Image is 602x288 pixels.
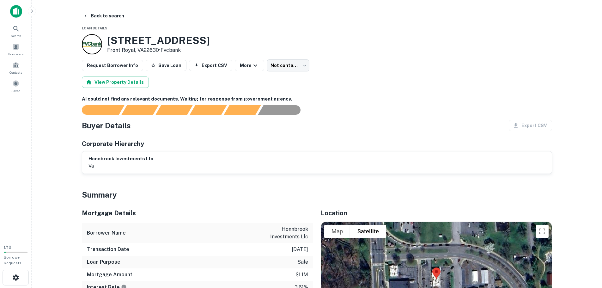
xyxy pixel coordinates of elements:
h5: Location [321,208,552,218]
button: Request Borrower Info [82,60,143,71]
button: Save Loan [146,60,186,71]
a: Saved [2,77,30,95]
div: Principals found, still searching for contact information. This may take time... [224,105,261,115]
span: Contacts [9,70,22,75]
a: Fvcbank [161,47,181,53]
button: Toggle fullscreen view [536,225,549,238]
h3: [STREET_ADDRESS] [107,34,210,46]
p: $1.1m [295,271,308,279]
span: Saved [11,88,21,93]
a: Borrowers [2,41,30,58]
button: Show street map [324,225,350,238]
p: [DATE] [292,246,308,253]
div: Principals found, AI now looking for contact information... [190,105,227,115]
h6: Loan Purpose [87,258,120,266]
iframe: Chat Widget [570,237,602,268]
span: Borrowers [8,52,23,57]
a: Contacts [2,59,30,76]
div: AI fulfillment process complete. [258,105,308,115]
h4: Buyer Details [82,120,131,131]
div: Sending borrower request to AI... [74,105,122,115]
span: Search [11,33,21,38]
div: Documents found, AI parsing details... [155,105,192,115]
p: honnbrook investments llc [251,225,308,241]
button: Show satellite imagery [350,225,386,238]
span: Borrower Requests [4,255,21,265]
h6: Mortgage Amount [87,271,132,279]
button: More [235,60,264,71]
h6: Transaction Date [87,246,129,253]
div: Not contacted [267,59,309,71]
img: capitalize-icon.png [10,5,22,18]
span: 1 / 10 [4,245,11,250]
button: Back to search [81,10,127,21]
p: Front Royal, VA22630 • [107,46,210,54]
h5: Mortgage Details [82,208,313,218]
p: va [88,162,153,170]
a: Search [2,22,30,40]
h6: AI could not find any relevant documents. Waiting for response from government agency. [82,95,552,103]
p: sale [297,258,308,266]
h4: Summary [82,189,552,200]
h6: Borrower Name [87,229,126,237]
div: Your request is received and processing... [121,105,158,115]
span: Loan Details [82,26,107,30]
button: View Property Details [82,77,149,88]
button: Export CSV [189,60,232,71]
h6: honnbrook investments llc [88,155,153,162]
h5: Corporate Hierarchy [82,139,144,149]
